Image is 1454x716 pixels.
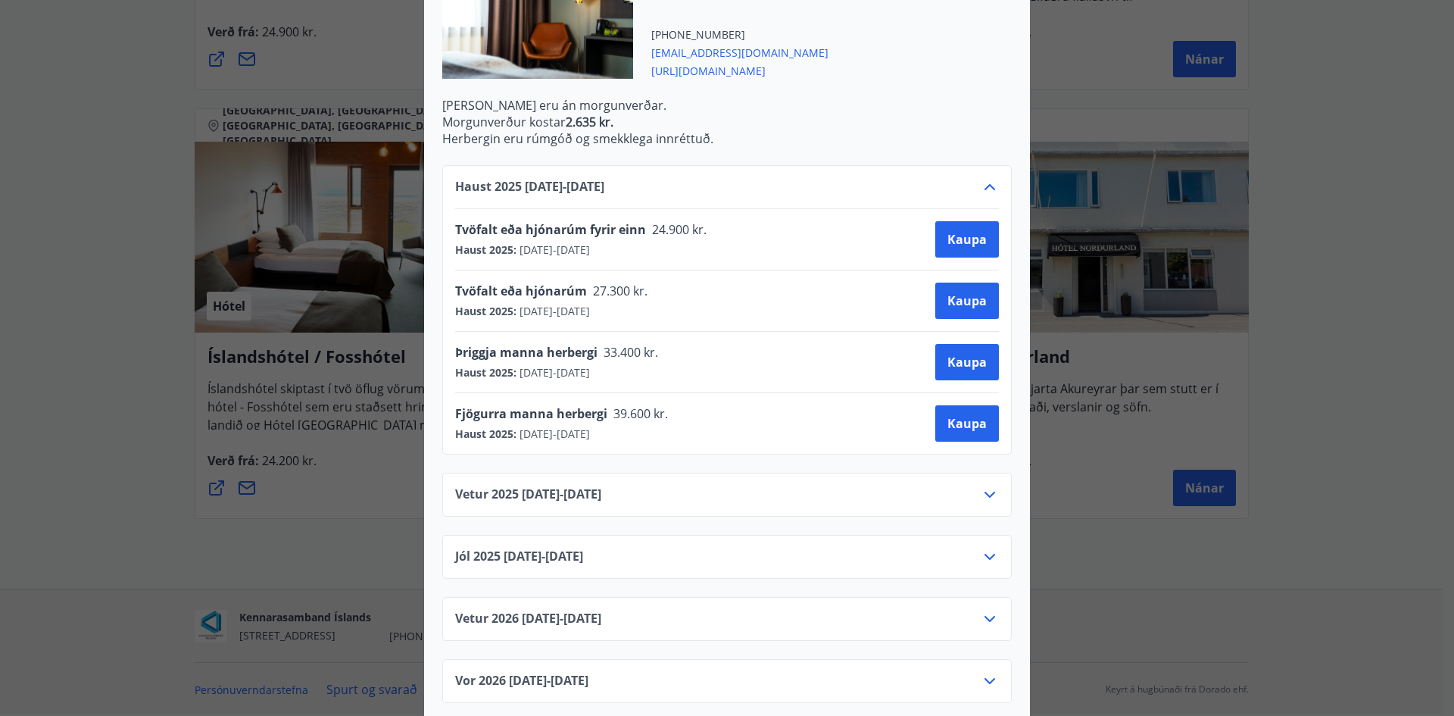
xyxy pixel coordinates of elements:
[442,130,1012,147] p: Herbergin eru rúmgóð og smekklega innréttuð.
[651,42,858,61] span: [EMAIL_ADDRESS][DOMAIN_NAME]
[566,114,613,130] strong: 2.635 kr.
[651,27,858,42] span: [PHONE_NUMBER]
[442,97,1012,114] p: [PERSON_NAME] eru án morgunverðar.
[455,178,604,196] span: Haust 2025 [DATE] - [DATE]
[442,114,1012,130] p: Morgunverður kostar
[651,61,858,79] span: [URL][DOMAIN_NAME]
